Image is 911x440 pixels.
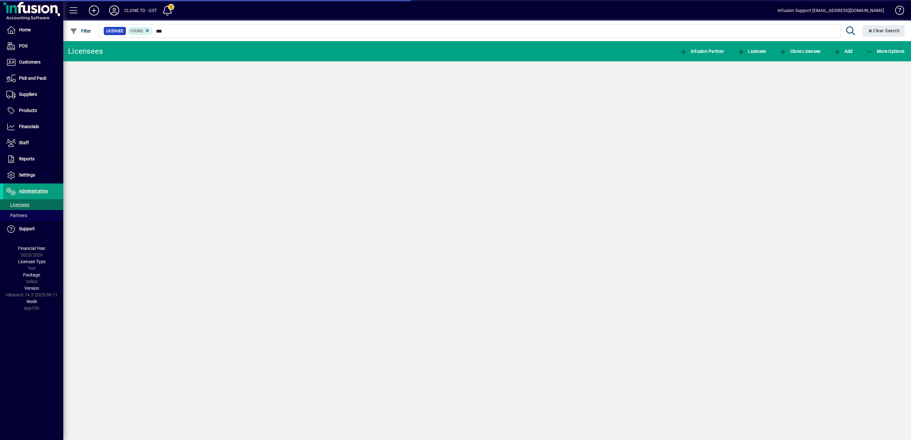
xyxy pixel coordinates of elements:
[19,226,35,231] span: Support
[3,54,63,70] a: Customers
[3,87,63,102] a: Suppliers
[84,5,104,16] button: Add
[3,119,63,135] a: Financials
[3,151,63,167] a: Reports
[19,156,34,161] span: Reports
[863,25,905,37] button: Clear
[19,140,29,145] span: Staff
[23,272,40,277] span: Package
[3,167,63,183] a: Settings
[124,5,157,15] div: CLONE TD - GST
[70,28,91,34] span: Filter
[868,28,900,33] span: Clear Search
[19,108,37,113] span: Products
[19,59,40,65] span: Customers
[130,29,143,33] span: Found
[678,46,726,57] button: Infusion Partner
[18,259,46,264] span: Licensee Type
[6,202,29,207] span: Licensees
[3,210,63,221] a: Partners
[834,49,852,54] span: Add
[3,199,63,210] a: Licensees
[106,28,123,34] span: Licensee
[3,71,63,86] a: Pick and Pack
[19,92,37,97] span: Suppliers
[3,38,63,54] a: POS
[865,46,906,57] button: More Options
[778,46,822,57] button: Clone Licensee
[19,27,31,32] span: Home
[19,124,39,129] span: Financials
[680,49,724,54] span: Infusion Partner
[3,103,63,119] a: Products
[866,49,905,54] span: More Options
[832,46,854,57] button: Add
[3,22,63,38] a: Home
[128,27,153,35] mat-chip: Found Status: Found
[19,76,46,81] span: Pick and Pack
[890,1,903,22] a: Knowledge Base
[19,172,35,177] span: Settings
[6,213,27,218] span: Partners
[3,221,63,237] a: Support
[68,46,103,56] div: Licensees
[68,25,93,37] button: Filter
[736,46,768,57] button: Licensee
[24,286,39,291] span: Version
[104,5,124,16] button: Profile
[779,49,820,54] span: Clone Licensee
[778,5,884,15] div: Infusion Support [EMAIL_ADDRESS][DOMAIN_NAME]
[27,299,37,304] span: Node
[3,135,63,151] a: Staff
[19,43,28,48] span: POS
[18,246,46,251] span: Financial Year
[737,49,766,54] span: Licensee
[19,189,48,194] span: Administration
